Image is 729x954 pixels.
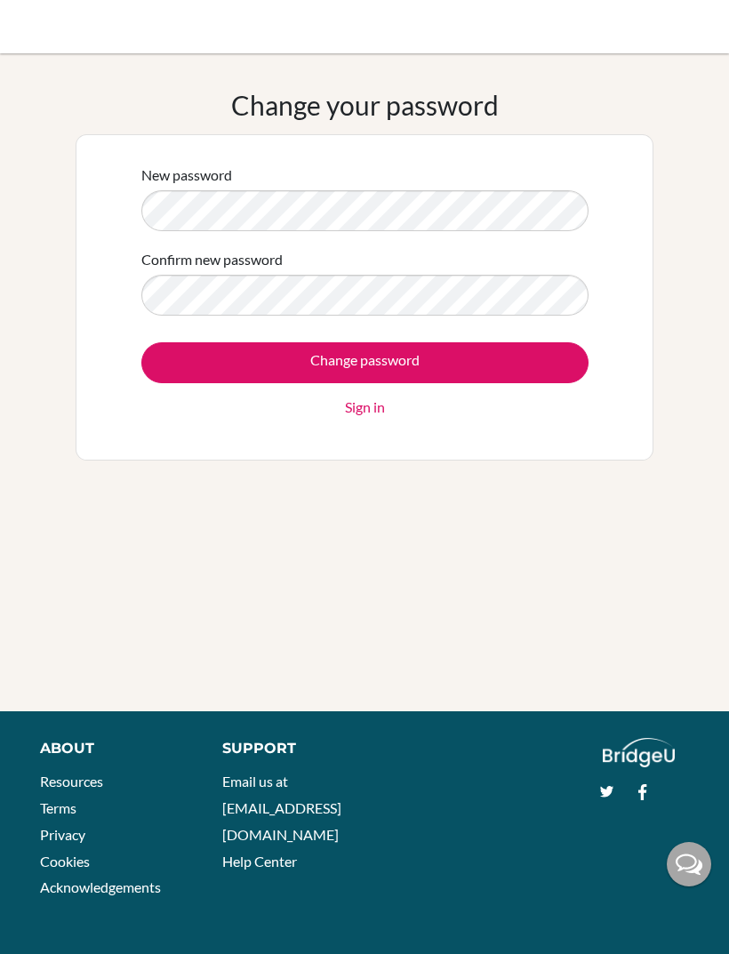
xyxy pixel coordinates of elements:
[222,853,297,870] a: Help Center
[40,773,103,790] a: Resources
[40,738,182,759] div: About
[40,826,85,843] a: Privacy
[222,738,348,759] div: Support
[222,773,341,842] a: Email us at [EMAIL_ADDRESS][DOMAIN_NAME]
[603,738,675,767] img: logo_white@2x-f4f0deed5e89b7ecb1c2cc34c3e3d731f90f0f143d5ea2071677605dd97b5244.png
[40,878,161,895] a: Acknowledgements
[345,397,385,418] a: Sign in
[40,853,90,870] a: Cookies
[141,249,283,270] label: Confirm new password
[141,164,232,186] label: New password
[231,89,499,121] h1: Change your password
[40,799,76,816] a: Terms
[141,342,589,383] input: Change password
